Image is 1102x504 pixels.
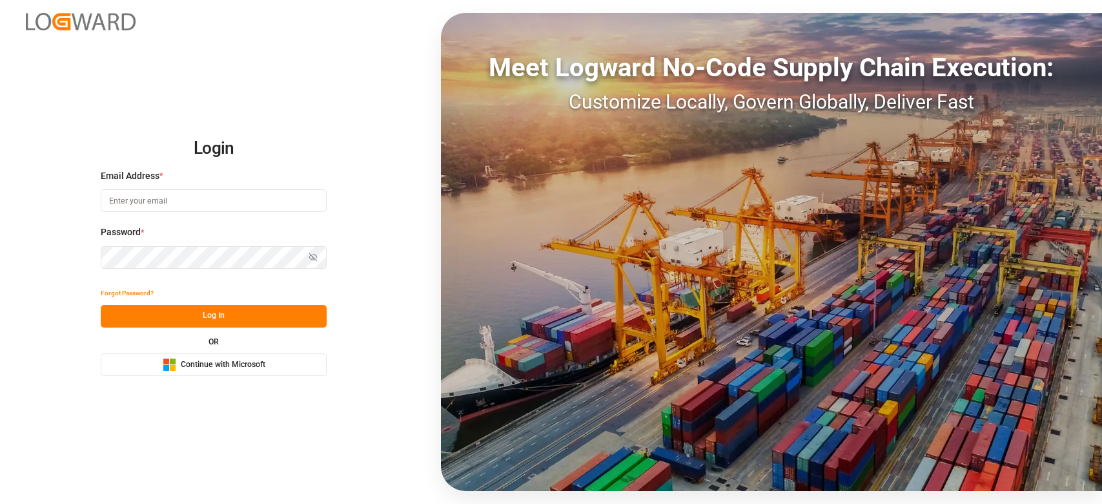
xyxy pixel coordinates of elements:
[441,48,1102,87] div: Meet Logward No-Code Supply Chain Execution:
[101,128,327,169] h2: Login
[26,13,136,30] img: Logward_new_orange.png
[181,359,265,371] span: Continue with Microsoft
[101,189,327,212] input: Enter your email
[101,282,154,305] button: Forgot Password?
[441,87,1102,116] div: Customize Locally, Govern Globally, Deliver Fast
[209,338,219,346] small: OR
[101,226,141,239] span: Password
[101,169,159,183] span: Email Address
[101,353,327,376] button: Continue with Microsoft
[101,305,327,328] button: Log In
